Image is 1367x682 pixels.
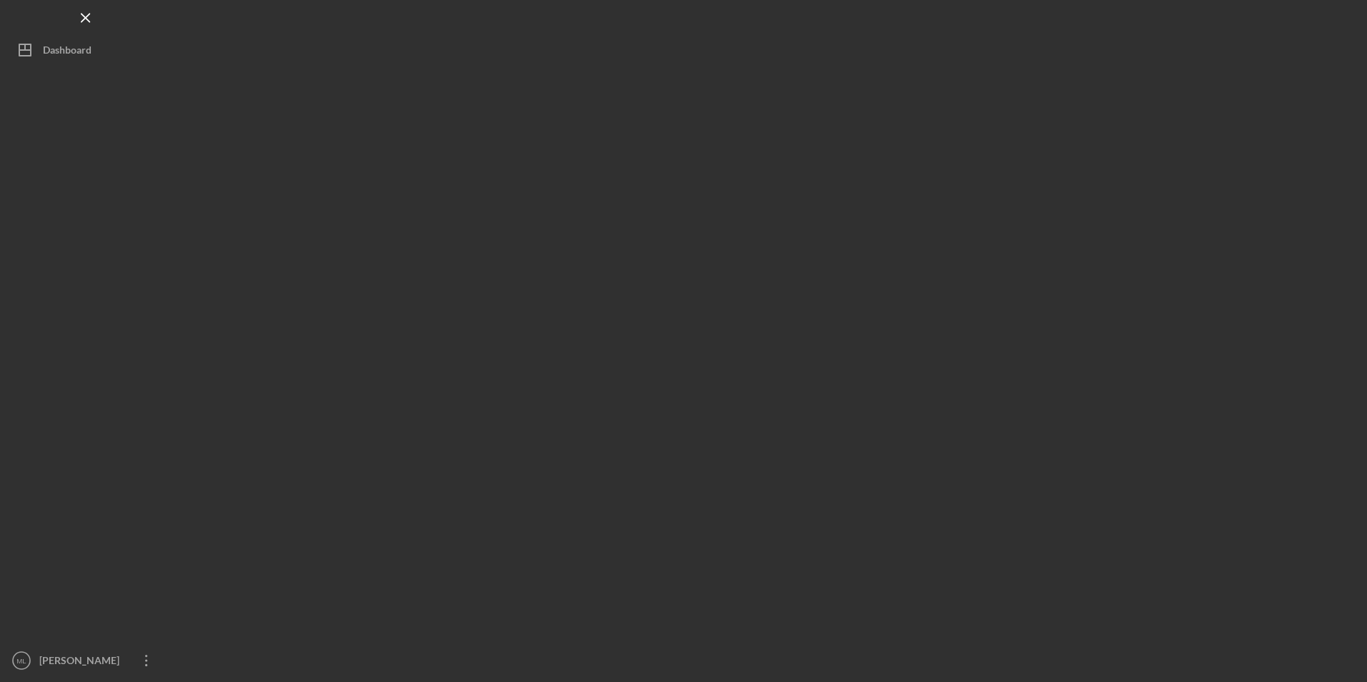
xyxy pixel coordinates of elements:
[43,36,92,68] div: Dashboard
[36,646,129,678] div: [PERSON_NAME]
[7,646,164,675] button: ML[PERSON_NAME]
[16,657,26,665] text: ML
[7,36,164,64] button: Dashboard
